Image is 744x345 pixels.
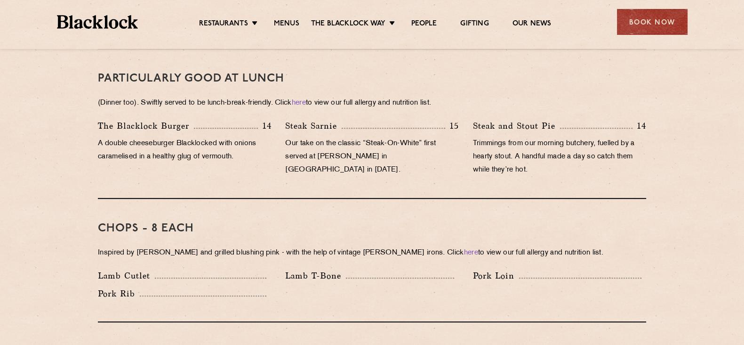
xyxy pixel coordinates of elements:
h3: PARTICULARLY GOOD AT LUNCH [98,73,646,85]
a: The Blacklock Way [311,19,385,30]
p: (Dinner too). Swiftly served to be lunch-break-friendly. Click to view our full allergy and nutri... [98,97,646,110]
a: here [292,99,306,107]
p: Our take on the classic “Steak-On-White” first served at [PERSON_NAME] in [GEOGRAPHIC_DATA] in [D... [285,137,458,177]
a: here [464,249,478,256]
p: Trimmings from our morning butchery, fuelled by a hearty stout. A handful made a day so catch the... [473,137,646,177]
a: Our News [512,19,552,30]
p: 15 [445,120,459,132]
a: People [411,19,437,30]
p: Steak Sarnie [285,119,342,132]
p: Steak and Stout Pie [473,119,560,132]
div: Book Now [617,9,688,35]
a: Menus [274,19,299,30]
p: Inspired by [PERSON_NAME] and grilled blushing pink - with the help of vintage [PERSON_NAME] iron... [98,246,646,260]
p: Pork Rib [98,287,140,300]
p: Lamb Cutlet [98,269,155,282]
p: Pork Loin [473,269,519,282]
img: BL_Textured_Logo-footer-cropped.svg [57,15,138,29]
a: Restaurants [199,19,248,30]
p: Lamb T-Bone [285,269,346,282]
p: The Blacklock Burger [98,119,194,132]
a: Gifting [460,19,488,30]
p: A double cheeseburger Blacklocked with onions caramelised in a healthy glug of vermouth. [98,137,271,164]
p: 14 [632,120,646,132]
p: 14 [258,120,272,132]
h3: Chops - 8 each [98,222,646,235]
